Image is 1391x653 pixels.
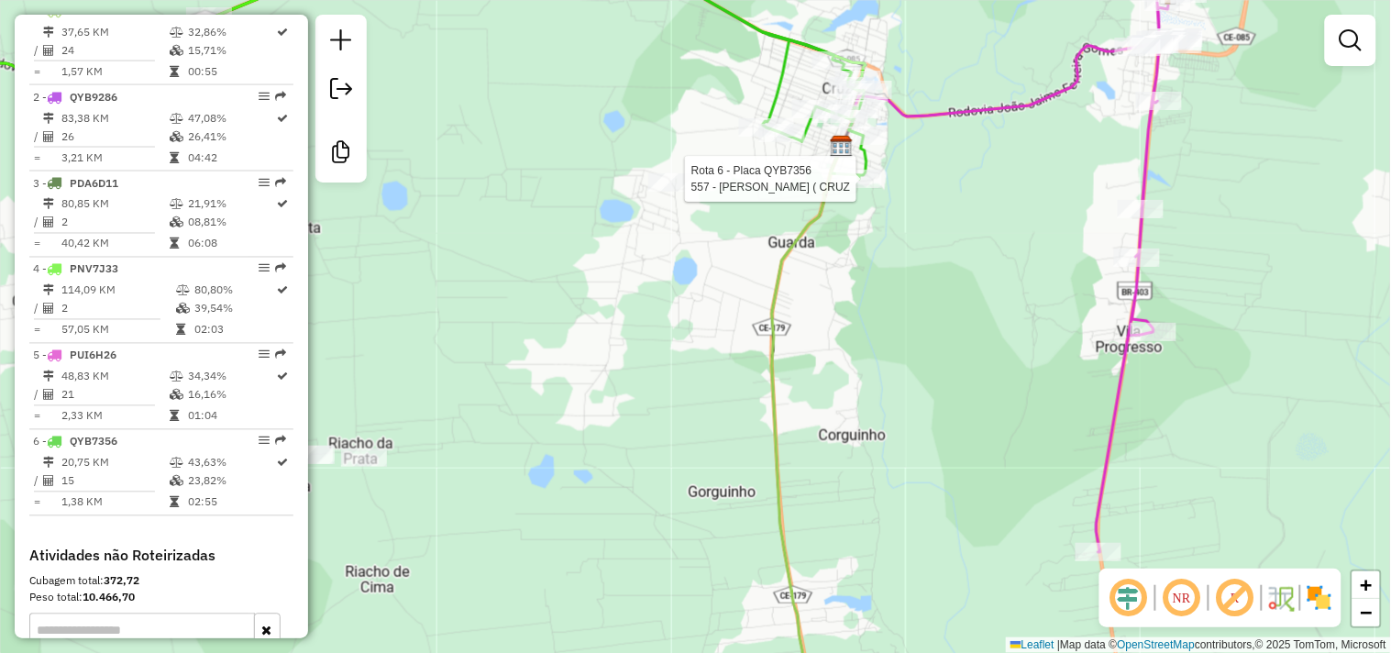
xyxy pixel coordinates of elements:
i: Total de Atividades [43,45,54,56]
a: Zoom out [1352,599,1380,626]
em: Opções [259,263,270,274]
td: / [33,386,42,404]
td: 23,82% [187,472,276,491]
td: 47,08% [187,109,276,127]
td: 114,09 KM [61,282,175,300]
td: 06:08 [187,235,276,253]
i: Total de Atividades [43,131,54,142]
td: 43,63% [187,454,276,472]
td: = [33,149,42,167]
span: PNV7J33 [70,262,118,276]
span: 2 - [33,90,117,104]
a: Exportar sessão [323,71,359,112]
td: 48,83 KM [61,368,169,386]
i: Total de Atividades [43,476,54,487]
td: 2,33 KM [61,407,169,426]
td: 40,42 KM [61,235,169,253]
i: Tempo total em rota [170,238,179,249]
div: Atividade não roteirizada - BAR DO CLEILDO(BELEM [648,173,694,192]
a: Criar modelo [323,134,359,175]
a: Nova sessão e pesquisa [323,22,359,63]
i: % de utilização da cubagem [170,476,183,487]
strong: 10.466,70 [83,591,135,604]
span: PDA6D11 [70,176,118,190]
td: 1,57 KM [61,62,169,81]
td: 80,80% [193,282,276,300]
span: 3 - [33,176,118,190]
span: + [1361,573,1373,596]
td: 08,81% [187,214,276,232]
div: Atividade não roteirizada - BAR DA GECINA [287,446,333,464]
td: 80,85 KM [61,195,169,214]
i: Rota otimizada [278,371,289,382]
i: Distância Total [43,458,54,469]
span: QYB9286 [70,90,117,104]
i: Tempo total em rota [170,411,179,422]
td: / [33,41,42,60]
td: 20,75 KM [61,454,169,472]
td: = [33,235,42,253]
span: QYB7356 [70,435,117,448]
em: Rota exportada [275,263,286,274]
i: Rota otimizada [278,113,289,124]
em: Rota exportada [275,436,286,447]
td: 01:04 [187,407,276,426]
em: Rota exportada [275,177,286,188]
td: 26,41% [187,127,276,146]
i: Distância Total [43,285,54,296]
td: 32,86% [187,23,276,41]
td: 1,38 KM [61,493,169,512]
em: Opções [259,436,270,447]
td: 15,71% [187,41,276,60]
i: % de utilização do peso [170,199,183,210]
td: 24 [61,41,169,60]
td: 83,38 KM [61,109,169,127]
div: Atividade não roteirizada - BAR DO WELLINGTON [341,448,387,467]
a: Zoom in [1352,571,1380,599]
span: Exibir rótulo [1213,576,1257,620]
i: % de utilização do peso [170,458,183,469]
a: OpenStreetMap [1118,638,1196,651]
td: / [33,127,42,146]
i: % de utilização da cubagem [170,131,183,142]
i: Total de Atividades [43,304,54,315]
td: 00:55 [187,62,276,81]
a: Exibir filtros [1332,22,1369,59]
i: % de utilização do peso [176,285,190,296]
i: % de utilização da cubagem [176,304,190,315]
td: 21,91% [187,195,276,214]
span: | [1057,638,1060,651]
td: 2 [61,214,169,232]
td: / [33,300,42,318]
i: % de utilização da cubagem [170,45,183,56]
i: Tempo total em rota [170,66,179,77]
em: Opções [259,91,270,102]
i: Total de Atividades [43,217,54,228]
span: 6 - [33,435,117,448]
i: % de utilização do peso [170,113,183,124]
td: 39,54% [193,300,276,318]
em: Opções [259,349,270,360]
td: 37,65 KM [61,23,169,41]
i: Tempo total em rota [170,152,179,163]
i: % de utilização da cubagem [170,217,183,228]
td: 21 [61,386,169,404]
span: Ocultar deslocamento [1107,576,1151,620]
td: 16,16% [187,386,276,404]
td: 02:55 [187,493,276,512]
i: Rota otimizada [278,199,289,210]
td: 26 [61,127,169,146]
em: Rota exportada [275,91,286,102]
span: − [1361,601,1373,624]
i: Tempo total em rota [170,497,179,508]
div: Cubagem total: [29,573,293,590]
i: % de utilização do peso [170,27,183,38]
td: 2 [61,300,175,318]
span: 4 - [33,262,118,276]
div: Atividade não roteirizada - BAR PETISCARIA ACUDE [186,7,232,26]
td: 34,34% [187,368,276,386]
i: Tempo total em rota [176,325,185,336]
i: Rota otimizada [278,27,289,38]
em: Rota exportada [275,349,286,360]
td: 02:03 [193,321,276,339]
